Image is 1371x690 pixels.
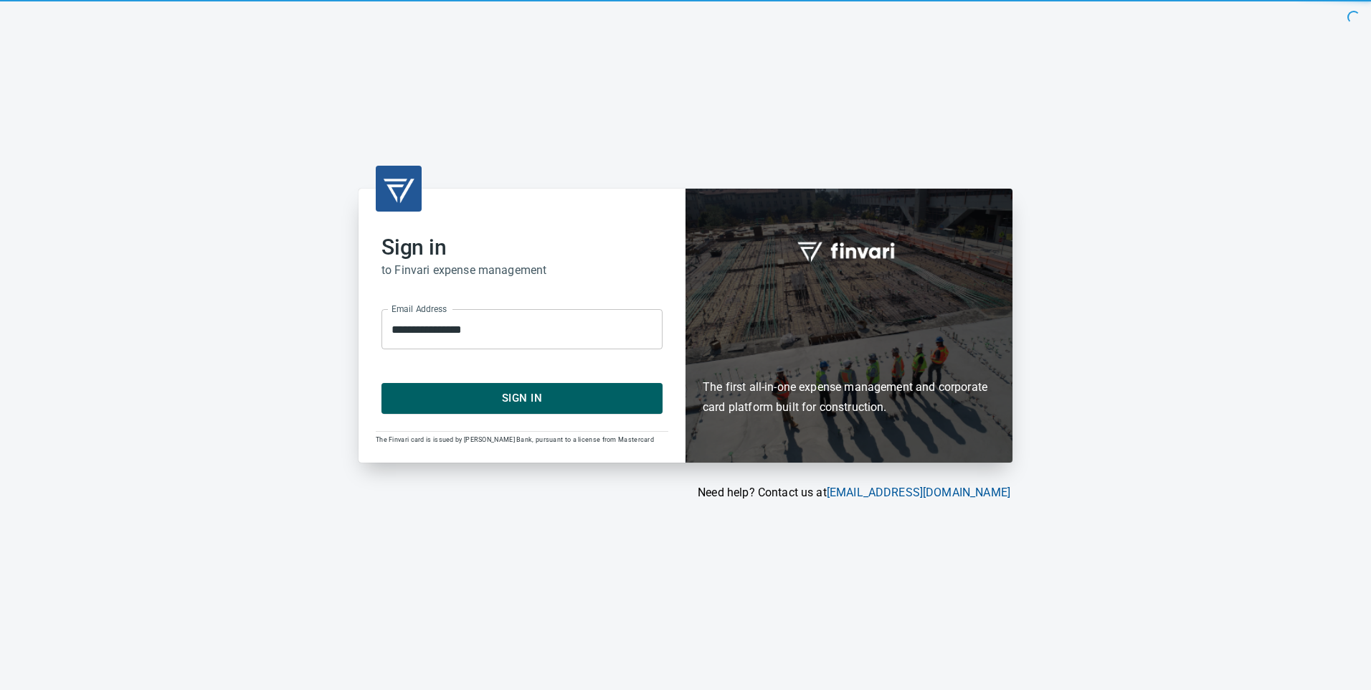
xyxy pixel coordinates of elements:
h2: Sign in [381,235,663,260]
img: fullword_logo_white.png [795,234,903,267]
p: Need help? Contact us at [359,484,1010,501]
h6: to Finvari expense management [381,260,663,280]
img: transparent_logo.png [381,171,416,206]
span: Sign In [397,389,647,407]
h6: The first all-in-one expense management and corporate card platform built for construction. [703,294,995,417]
div: Finvari [685,189,1012,462]
a: [EMAIL_ADDRESS][DOMAIN_NAME] [827,486,1010,499]
span: The Finvari card is issued by [PERSON_NAME] Bank, pursuant to a license from Mastercard [376,436,654,443]
button: Sign In [381,383,663,413]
